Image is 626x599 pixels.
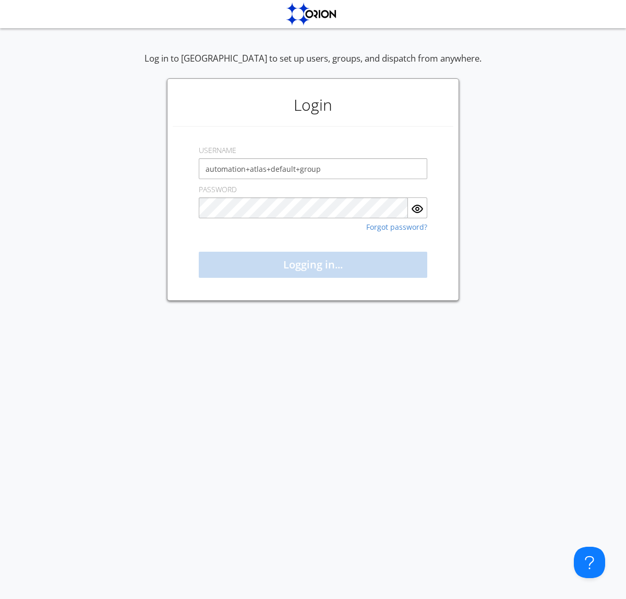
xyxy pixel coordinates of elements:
[199,145,236,156] label: USERNAME
[145,52,481,78] div: Log in to [GEOGRAPHIC_DATA] to set up users, groups, and dispatch from anywhere.
[199,197,408,218] input: Password
[199,184,237,195] label: PASSWORD
[199,252,427,278] button: Logging in...
[408,197,427,218] button: Show Password
[366,224,427,231] a: Forgot password?
[574,547,605,578] iframe: Toggle Customer Support
[173,84,453,126] h1: Login
[411,203,424,215] img: eye.svg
